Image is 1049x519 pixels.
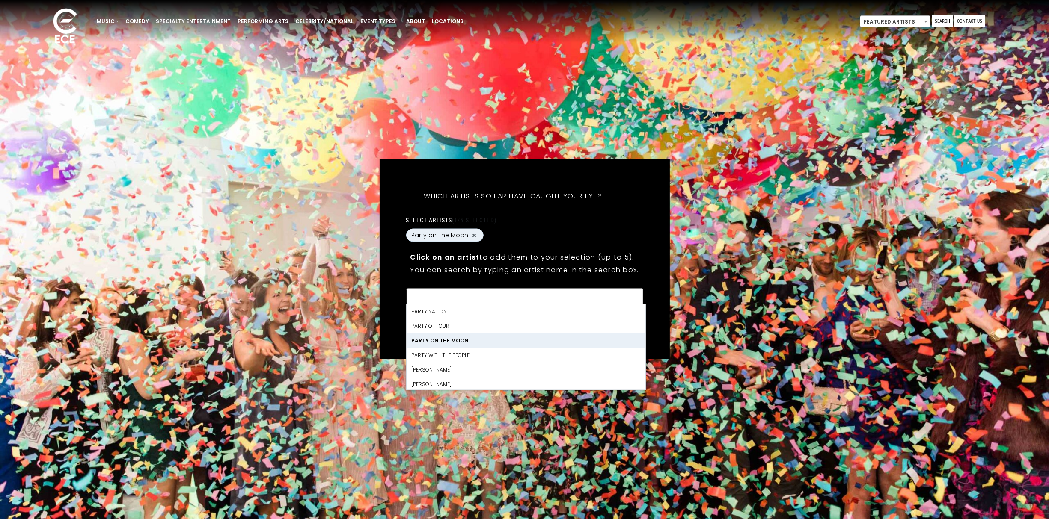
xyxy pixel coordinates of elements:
h5: Which artists so far have caught your eye? [406,181,620,212]
img: ece_new_logo_whitev2-1.png [44,6,86,47]
a: Celebrity/National [292,14,357,29]
span: (1/5 selected) [452,217,496,224]
li: [PERSON_NAME] [406,377,645,392]
a: Comedy [122,14,152,29]
li: Party on The Moon [406,333,645,348]
li: Party of Four [406,319,645,333]
a: Music [93,14,122,29]
p: You can search by typing an artist name in the search box. [410,265,639,275]
a: Performing Arts [234,14,292,29]
label: Select artists [406,216,496,224]
li: [PERSON_NAME] [406,363,645,377]
a: Specialty Entertainment [152,14,234,29]
button: Remove Party on The Moon [471,231,478,239]
a: About [403,14,428,29]
a: Search [932,15,953,27]
span: Featured Artists [860,16,930,28]
textarea: Search [411,294,637,301]
span: Party on The Moon [411,231,468,240]
p: to add them to your selection (up to 5). [410,252,639,262]
li: PARTY WITH THE PEOPLE [406,348,645,363]
a: Contact Us [954,15,985,27]
strong: Click on an artist [410,252,479,262]
span: Featured Artists [860,15,930,27]
a: Event Types [357,14,403,29]
li: Party Nation [406,304,645,319]
a: Locations [428,14,467,29]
